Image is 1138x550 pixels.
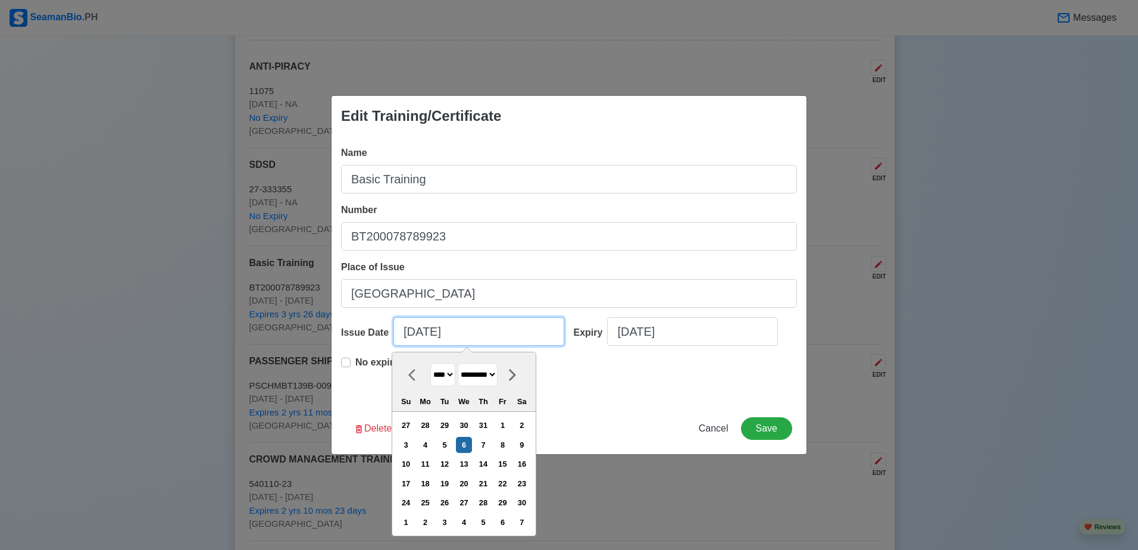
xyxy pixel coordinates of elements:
[456,514,472,530] div: Choose Wednesday, October 4th, 2023
[398,476,414,492] div: Choose Sunday, September 17th, 2023
[475,437,491,453] div: Choose Thursday, September 7th, 2023
[417,393,433,410] div: Mo
[398,437,414,453] div: Choose Sunday, September 3rd, 2023
[341,222,797,251] input: Ex: COP1234567890W or NA
[456,393,472,410] div: We
[691,417,736,440] button: Cancel
[398,456,414,472] div: Choose Sunday, September 10th, 2023
[417,437,433,453] div: Choose Monday, September 4th, 2023
[341,326,393,340] div: Issue Date
[514,417,530,433] div: Choose Saturday, September 2nd, 2023
[456,495,472,511] div: Choose Wednesday, September 27th, 2023
[456,437,472,453] div: Choose Wednesday, September 6th, 2023
[495,417,511,433] div: Choose Friday, September 1st, 2023
[396,416,532,532] div: month 2023-09
[495,456,511,472] div: Choose Friday, September 15th, 2023
[456,456,472,472] div: Choose Wednesday, September 13th, 2023
[436,417,452,433] div: Choose Tuesday, August 29th, 2023
[417,514,433,530] div: Choose Monday, October 2nd, 2023
[341,148,367,158] span: Name
[398,514,414,530] div: Choose Sunday, October 1st, 2023
[436,437,452,453] div: Choose Tuesday, September 5th, 2023
[398,495,414,511] div: Choose Sunday, September 24th, 2023
[514,495,530,511] div: Choose Saturday, September 30th, 2023
[495,437,511,453] div: Choose Friday, September 8th, 2023
[341,262,405,272] span: Place of Issue
[436,514,452,530] div: Choose Tuesday, October 3rd, 2023
[436,393,452,410] div: Tu
[475,417,491,433] div: Choose Thursday, August 31st, 2023
[341,205,377,215] span: Number
[456,417,472,433] div: Choose Wednesday, August 30th, 2023
[436,476,452,492] div: Choose Tuesday, September 19th, 2023
[514,393,530,410] div: Sa
[436,456,452,472] div: Choose Tuesday, September 12th, 2023
[341,165,797,193] input: Ex: COP Medical First Aid (VI/4)
[699,423,729,433] span: Cancel
[574,326,608,340] div: Expiry
[341,105,501,127] div: Edit Training/Certificate
[417,495,433,511] div: Choose Monday, September 25th, 2023
[417,456,433,472] div: Choose Monday, September 11th, 2023
[475,514,491,530] div: Choose Thursday, October 5th, 2023
[514,437,530,453] div: Choose Saturday, September 9th, 2023
[398,393,414,410] div: Su
[495,476,511,492] div: Choose Friday, September 22nd, 2023
[475,456,491,472] div: Choose Thursday, September 14th, 2023
[514,456,530,472] div: Choose Saturday, September 16th, 2023
[398,417,414,433] div: Choose Sunday, August 27th, 2023
[341,279,797,308] input: Ex: Cebu City
[495,393,511,410] div: Fr
[436,495,452,511] div: Choose Tuesday, September 26th, 2023
[475,476,491,492] div: Choose Thursday, September 21st, 2023
[417,476,433,492] div: Choose Monday, September 18th, 2023
[475,495,491,511] div: Choose Thursday, September 28th, 2023
[495,514,511,530] div: Choose Friday, October 6th, 2023
[417,417,433,433] div: Choose Monday, August 28th, 2023
[475,393,491,410] div: Th
[355,355,399,370] p: No expiry
[741,417,792,440] button: Save
[495,495,511,511] div: Choose Friday, September 29th, 2023
[514,476,530,492] div: Choose Saturday, September 23rd, 2023
[456,476,472,492] div: Choose Wednesday, September 20th, 2023
[514,514,530,530] div: Choose Saturday, October 7th, 2023
[346,417,399,440] button: Delete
